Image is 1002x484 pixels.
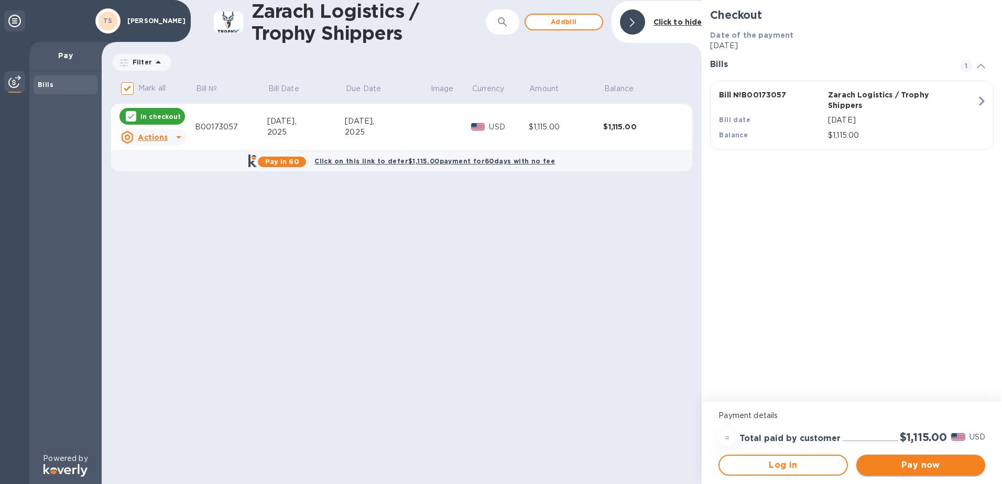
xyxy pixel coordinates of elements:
p: Bill Date [268,83,299,94]
b: TS [103,17,113,25]
p: Bill № [196,83,217,94]
button: Bill №B00173057Zarach Logistics / Trophy ShippersBill date[DATE]Balance$1,115.00 [710,81,994,150]
div: [DATE], [267,116,345,127]
div: 2025 [345,127,430,138]
b: Balance [719,131,748,139]
p: [PERSON_NAME] [127,17,180,25]
img: Logo [43,464,88,477]
span: Balance [604,83,647,94]
b: Click to hide [654,18,702,26]
b: Click on this link to defer $1,115.00 payment for 60 days with no fee [314,157,555,165]
p: Pay [38,50,93,61]
img: USD [471,123,485,130]
p: Mark all [138,83,166,94]
b: Bill date [719,116,750,124]
p: Balance [604,83,634,94]
b: Pay in 60 [265,158,299,166]
span: Add bill [534,16,594,28]
p: Bill № B00173057 [719,90,824,100]
p: Filter [128,58,152,67]
span: Log in [728,459,838,471]
p: $1,115.00 [828,130,976,141]
p: Image [431,83,454,94]
button: Log in [718,455,847,476]
p: [DATE] [710,40,994,51]
h2: Checkout [710,8,994,21]
div: [DATE], [345,116,430,127]
p: Zarach Logistics / Trophy Shippers [828,90,933,111]
p: [DATE] [828,115,976,126]
span: Due Date [346,83,395,94]
h3: Total paid by customer [739,434,841,444]
p: Currency [472,83,505,94]
div: $1,115.00 [529,122,604,133]
u: Actions [138,133,168,141]
div: = [718,430,735,446]
p: USD [970,432,985,443]
p: Amount [529,83,559,94]
b: Date of the payment [710,31,793,39]
span: Bill Date [268,83,313,94]
div: $1,115.00 [603,122,678,132]
button: Pay now [856,455,985,476]
h2: $1,115.00 [900,431,947,444]
button: Addbill [525,14,603,30]
h3: Bills [710,60,947,70]
span: Amount [529,83,572,94]
span: Pay now [865,459,977,471]
p: Due Date [346,83,381,94]
div: 2025 [267,127,345,138]
p: USD [489,122,528,133]
p: Payment details [718,410,985,421]
b: Bills [38,81,53,89]
div: B00173057 [195,122,267,133]
p: In checkout [140,112,181,121]
span: Bill № [196,83,231,94]
img: USD [951,433,965,441]
p: Powered by [43,453,88,464]
span: 1 [960,60,973,72]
